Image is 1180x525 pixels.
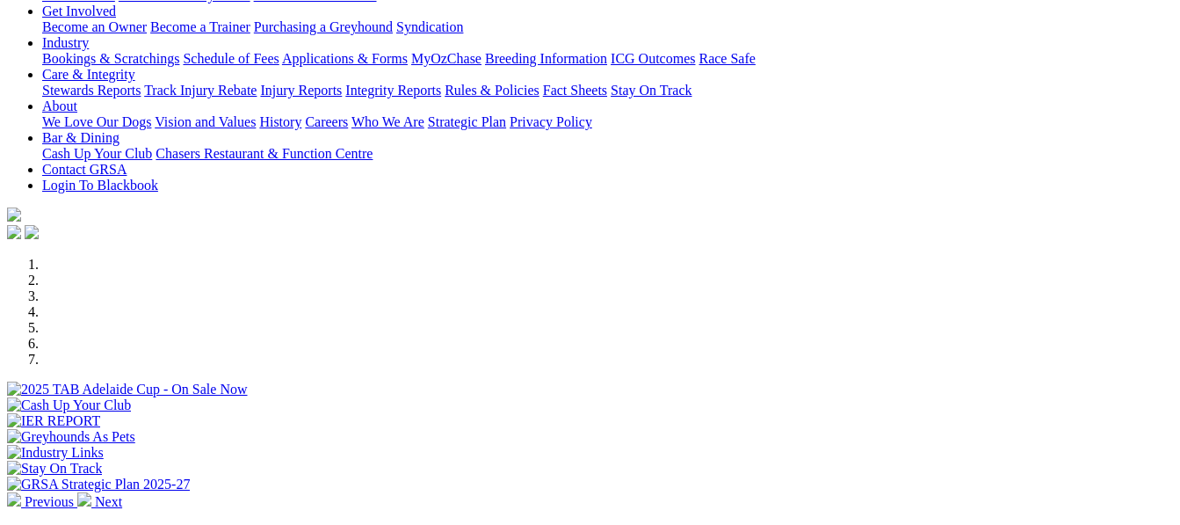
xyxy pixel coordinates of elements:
a: Applications & Forms [282,51,408,66]
a: Cash Up Your Club [42,146,152,161]
a: Fact Sheets [543,83,607,98]
img: Greyhounds As Pets [7,429,135,445]
a: Purchasing a Greyhound [254,19,393,34]
a: Contact GRSA [42,162,127,177]
img: chevron-right-pager-white.svg [77,492,91,507]
a: Who We Are [351,114,424,129]
a: Integrity Reports [345,83,441,98]
img: logo-grsa-white.png [7,208,21,222]
a: Next [77,494,122,509]
div: About [42,114,1173,130]
a: Stewards Reports [42,83,141,98]
a: We Love Our Dogs [42,114,151,129]
img: Cash Up Your Club [7,397,131,413]
a: Get Involved [42,4,116,18]
a: Race Safe [699,51,755,66]
a: Stay On Track [611,83,691,98]
img: 2025 TAB Adelaide Cup - On Sale Now [7,382,248,397]
div: Care & Integrity [42,83,1173,98]
img: GRSA Strategic Plan 2025-27 [7,477,190,492]
a: Schedule of Fees [183,51,279,66]
img: IER REPORT [7,413,100,429]
span: Next [95,494,122,509]
a: Breeding Information [485,51,607,66]
a: Vision and Values [155,114,256,129]
img: twitter.svg [25,225,39,239]
div: Get Involved [42,19,1173,35]
a: Track Injury Rebate [144,83,257,98]
a: Syndication [396,19,463,34]
a: History [259,114,301,129]
a: MyOzChase [411,51,481,66]
a: Industry [42,35,89,50]
img: Industry Links [7,445,104,461]
a: Login To Blackbook [42,178,158,193]
a: ICG Outcomes [611,51,695,66]
span: Previous [25,494,74,509]
div: Bar & Dining [42,146,1173,162]
a: Bookings & Scratchings [42,51,179,66]
a: About [42,98,77,113]
a: Care & Integrity [42,67,135,82]
a: Careers [305,114,348,129]
a: Privacy Policy [510,114,592,129]
img: chevron-left-pager-white.svg [7,492,21,507]
a: Chasers Restaurant & Function Centre [156,146,373,161]
img: facebook.svg [7,225,21,239]
a: Rules & Policies [445,83,539,98]
a: Bar & Dining [42,130,119,145]
div: Industry [42,51,1173,67]
a: Previous [7,494,77,509]
img: Stay On Track [7,461,102,477]
a: Injury Reports [260,83,342,98]
a: Become an Owner [42,19,147,34]
a: Become a Trainer [150,19,250,34]
a: Strategic Plan [428,114,506,129]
